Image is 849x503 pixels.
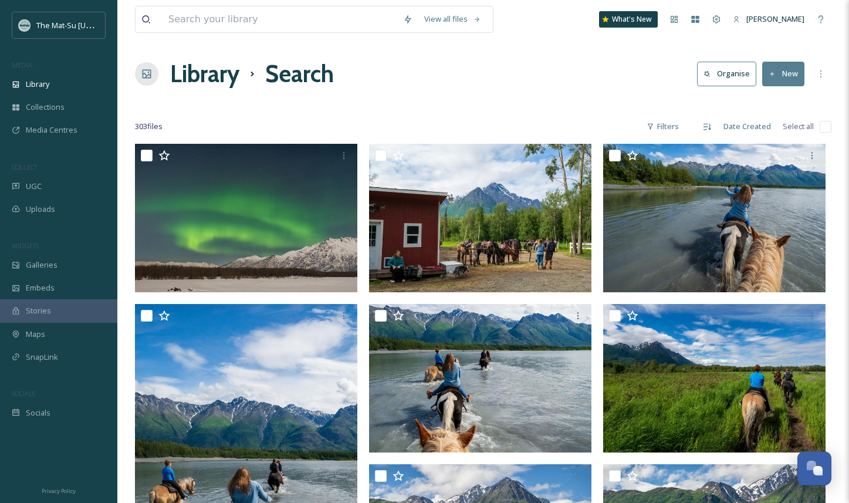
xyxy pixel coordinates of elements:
span: SnapLink [26,352,58,363]
span: SOCIALS [12,389,35,398]
h1: Search [265,56,334,92]
span: Media Centres [26,124,77,136]
a: Organise [697,62,762,86]
span: Library [26,79,49,90]
img: Alaska Horse Adventures.jpg [369,144,591,292]
div: Filters [641,115,685,138]
span: Select all [783,121,814,132]
a: What's New [599,11,658,28]
span: Collections [26,102,65,113]
a: Library [170,56,239,92]
span: MEDIA [12,60,32,69]
img: Alaska Horse Adventures.jpg [603,304,826,453]
button: New [762,62,804,86]
span: [PERSON_NAME] [746,13,804,24]
a: View all files [418,8,487,31]
span: Stories [26,305,51,316]
button: Organise [697,62,756,86]
span: UGC [26,181,42,192]
span: WIDGETS [12,241,39,250]
img: Alaska Horse Adventures.jpg [603,144,826,292]
img: Alaska Horse Adventures.jpg [369,304,591,453]
span: Privacy Policy [42,487,76,495]
span: Uploads [26,204,55,215]
img: Social_thumbnail.png [19,19,31,31]
span: 303 file s [135,121,163,132]
span: Socials [26,407,50,418]
a: [PERSON_NAME] [727,8,810,31]
a: Privacy Policy [42,483,76,497]
span: Galleries [26,259,57,271]
img: Aurora Borealis.jpg [135,144,357,292]
span: Embeds [26,282,55,293]
span: COLLECT [12,163,37,171]
div: Date Created [718,115,777,138]
span: Maps [26,329,45,340]
input: Search your library [163,6,397,32]
button: Open Chat [797,451,831,485]
span: The Mat-Su [US_STATE] [36,19,118,31]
